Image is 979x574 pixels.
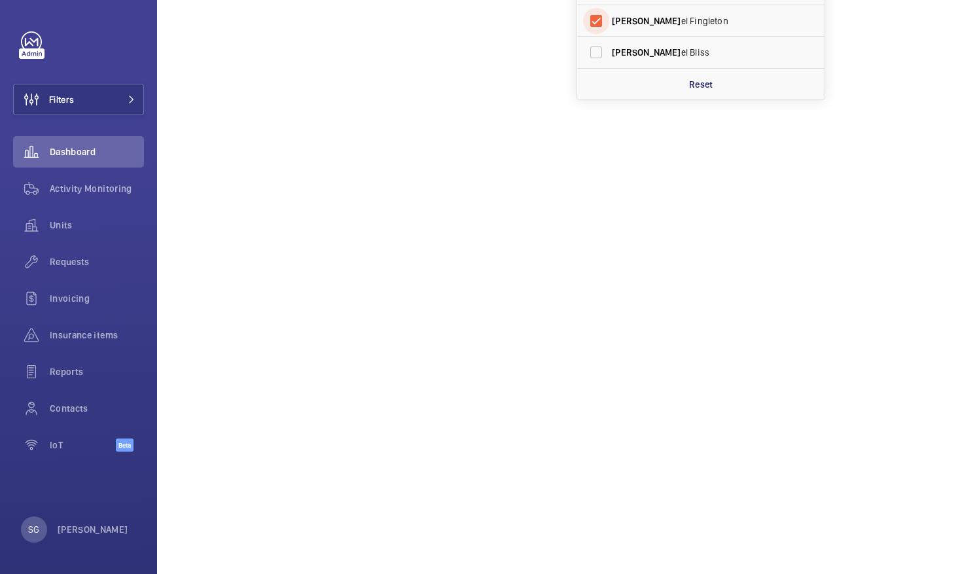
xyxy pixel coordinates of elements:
span: Dashboard [50,145,144,158]
p: Reset [689,78,713,91]
span: Filters [49,93,74,106]
span: Insurance items [50,329,144,342]
span: Activity Monitoring [50,182,144,195]
span: el Fingleton [612,14,792,27]
span: Requests [50,255,144,268]
span: Units [50,219,144,232]
span: [PERSON_NAME] [612,47,681,58]
span: Contacts [50,402,144,415]
p: SG [28,523,39,536]
span: el Bliss [612,46,792,59]
span: [PERSON_NAME] [612,16,681,26]
button: Filters [13,84,144,115]
span: IoT [50,439,116,452]
span: Reports [50,365,144,378]
span: Beta [116,439,133,452]
p: [PERSON_NAME] [58,523,128,536]
span: Invoicing [50,292,144,305]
